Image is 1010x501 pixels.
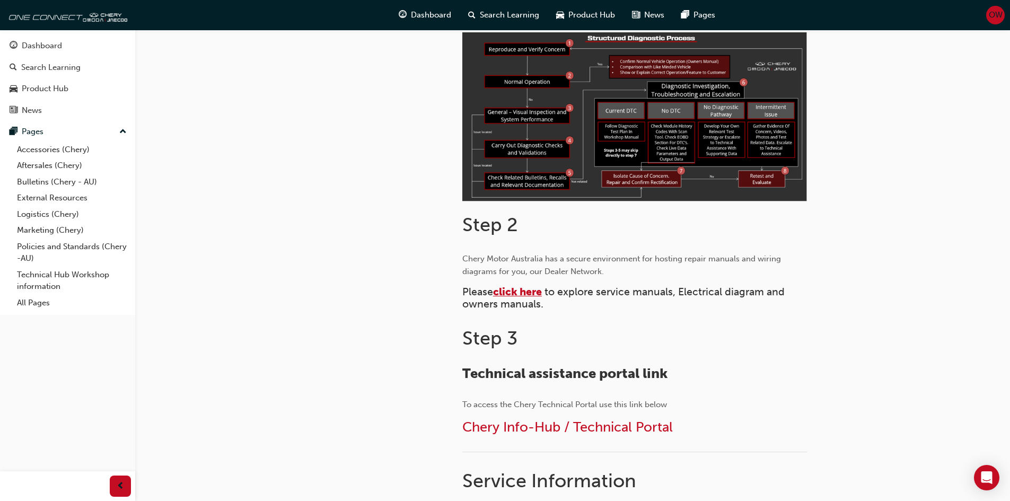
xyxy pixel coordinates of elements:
[480,9,539,21] span: Search Learning
[4,36,131,56] a: Dashboard
[468,8,476,22] span: search-icon
[411,9,451,21] span: Dashboard
[556,8,564,22] span: car-icon
[644,9,664,21] span: News
[493,286,542,298] a: click here
[13,190,131,206] a: External Resources
[22,83,68,95] div: Product Hub
[10,84,17,94] span: car-icon
[4,122,131,142] button: Pages
[623,4,673,26] a: news-iconNews
[4,79,131,99] a: Product Hub
[13,142,131,158] a: Accessories (Chery)
[462,365,668,382] span: Technical assistance portal link
[390,4,460,26] a: guage-iconDashboard
[13,222,131,239] a: Marketing (Chery)
[986,6,1005,24] button: OW
[399,8,407,22] span: guage-icon
[462,254,783,276] span: Chery Motor Australia has a secure environment for hosting repair manuals and wiring diagrams for...
[693,9,715,21] span: Pages
[13,206,131,223] a: Logistics (Chery)
[4,58,131,77] a: Search Learning
[460,4,548,26] a: search-iconSearch Learning
[13,295,131,311] a: All Pages
[462,400,667,409] span: To access the Chery Technical Portal use this link below
[21,61,81,74] div: Search Learning
[117,480,125,493] span: prev-icon
[10,63,17,73] span: search-icon
[10,106,17,116] span: news-icon
[13,174,131,190] a: Bulletins (Chery - AU)
[462,286,493,298] span: Please
[974,465,999,490] div: Open Intercom Messenger
[13,239,131,267] a: Policies and Standards (Chery -AU)
[10,127,17,137] span: pages-icon
[4,34,131,122] button: DashboardSearch LearningProduct HubNews
[22,40,62,52] div: Dashboard
[462,213,518,236] span: Step 2
[568,9,615,21] span: Product Hub
[22,104,42,117] div: News
[462,327,517,349] span: Step 3
[462,419,673,435] a: Chery Info-Hub / Technical Portal
[989,9,1003,21] span: OW
[548,4,623,26] a: car-iconProduct Hub
[13,267,131,295] a: Technical Hub Workshop information
[119,125,127,139] span: up-icon
[10,41,17,51] span: guage-icon
[22,126,43,138] div: Pages
[5,4,127,25] img: oneconnect
[681,8,689,22] span: pages-icon
[673,4,724,26] a: pages-iconPages
[13,157,131,174] a: Aftersales (Chery)
[632,8,640,22] span: news-icon
[4,101,131,120] a: News
[462,469,636,492] span: Service Information
[462,286,787,310] span: to explore service manuals, Electrical diagram and owners manuals.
